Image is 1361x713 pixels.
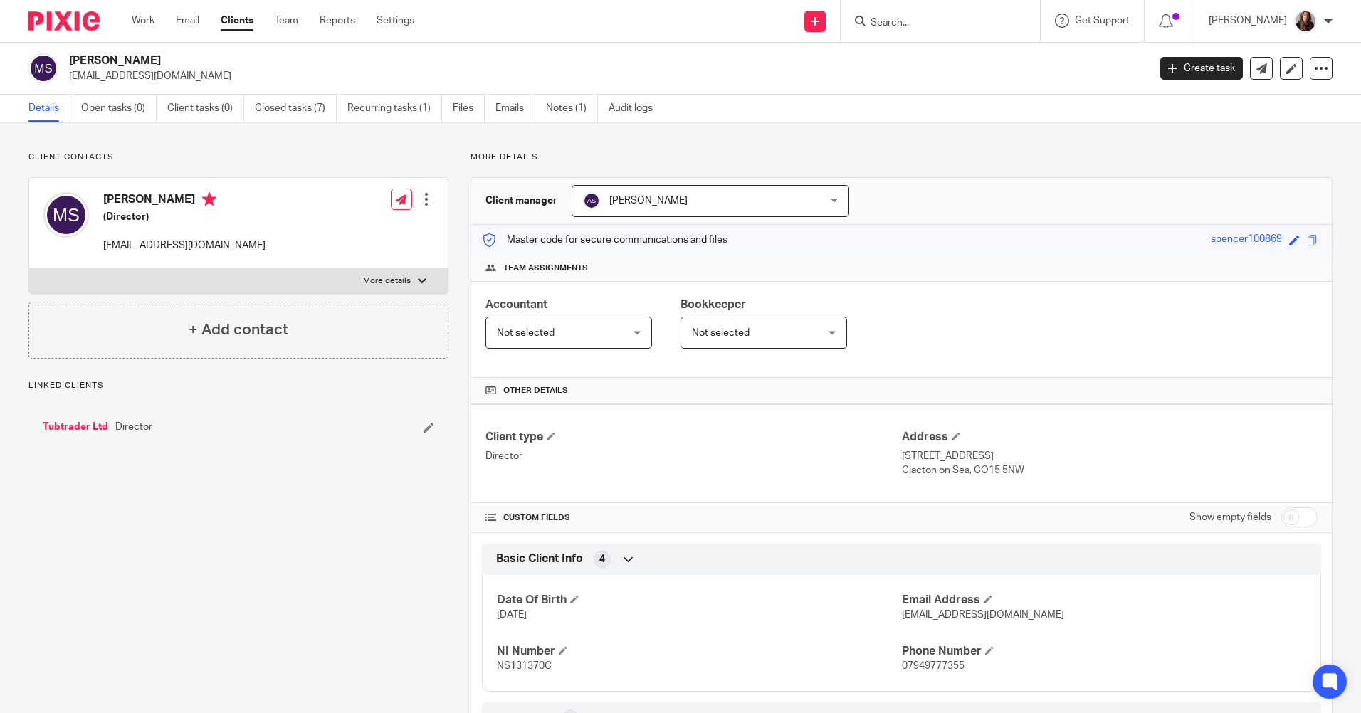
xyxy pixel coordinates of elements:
span: [EMAIL_ADDRESS][DOMAIN_NAME] [902,610,1064,620]
p: Linked clients [28,380,448,391]
a: Notes (1) [546,95,598,122]
p: [PERSON_NAME] [1209,14,1287,28]
a: Reports [320,14,355,28]
h4: [PERSON_NAME] [103,192,266,210]
img: svg%3E [43,192,89,238]
a: Work [132,14,154,28]
span: Not selected [692,328,750,338]
a: Email [176,14,199,28]
a: Team [275,14,298,28]
p: [STREET_ADDRESS] [902,449,1318,463]
span: Director [115,420,152,434]
h4: NI Number [497,644,901,659]
span: Get Support [1075,16,1130,26]
a: Clients [221,14,253,28]
h3: Client manager [485,194,557,208]
div: spencer100869 [1211,232,1282,248]
span: [PERSON_NAME] [609,196,688,206]
p: Client contacts [28,152,448,163]
h4: Email Address [902,593,1306,608]
h4: + Add contact [189,319,288,341]
a: Details [28,95,70,122]
span: Other details [503,385,568,396]
p: Clacton on Sea, CO15 5NW [902,463,1318,477]
img: svg%3E [28,53,58,83]
a: Audit logs [609,95,663,122]
h5: (Director) [103,210,266,224]
a: Client tasks (0) [167,95,244,122]
img: IMG_0011.jpg [1294,10,1317,33]
span: 4 [599,552,605,566]
a: Closed tasks (7) [255,95,337,122]
h4: Phone Number [902,644,1306,659]
a: Open tasks (0) [81,95,157,122]
span: 07949777355 [902,661,965,671]
p: Master code for secure communications and files [482,233,727,247]
p: More details [471,152,1333,163]
i: Primary [202,192,216,206]
span: Basic Client Info [496,551,583,566]
p: More details [363,275,411,287]
span: [DATE] [497,610,527,620]
a: Files [453,95,485,122]
h4: Client type [485,430,901,445]
h4: Date Of Birth [497,593,901,608]
span: Not selected [497,328,555,338]
a: Create task [1160,57,1243,80]
label: Show empty fields [1189,510,1271,524]
a: Tubtrader Ltd [43,420,108,434]
h2: [PERSON_NAME] [69,53,925,68]
h4: CUSTOM FIELDS [485,512,901,524]
span: Accountant [485,299,547,310]
p: Director [485,449,901,463]
p: [EMAIL_ADDRESS][DOMAIN_NAME] [103,238,266,253]
span: NS131370C [497,661,552,671]
a: Emails [495,95,535,122]
span: Team assignments [503,263,588,274]
p: [EMAIL_ADDRESS][DOMAIN_NAME] [69,69,1139,83]
h4: Address [902,430,1318,445]
span: Bookkeeper [680,299,746,310]
a: Recurring tasks (1) [347,95,442,122]
img: svg%3E [583,192,600,209]
input: Search [869,17,997,30]
a: Settings [377,14,414,28]
img: Pixie [28,11,100,31]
